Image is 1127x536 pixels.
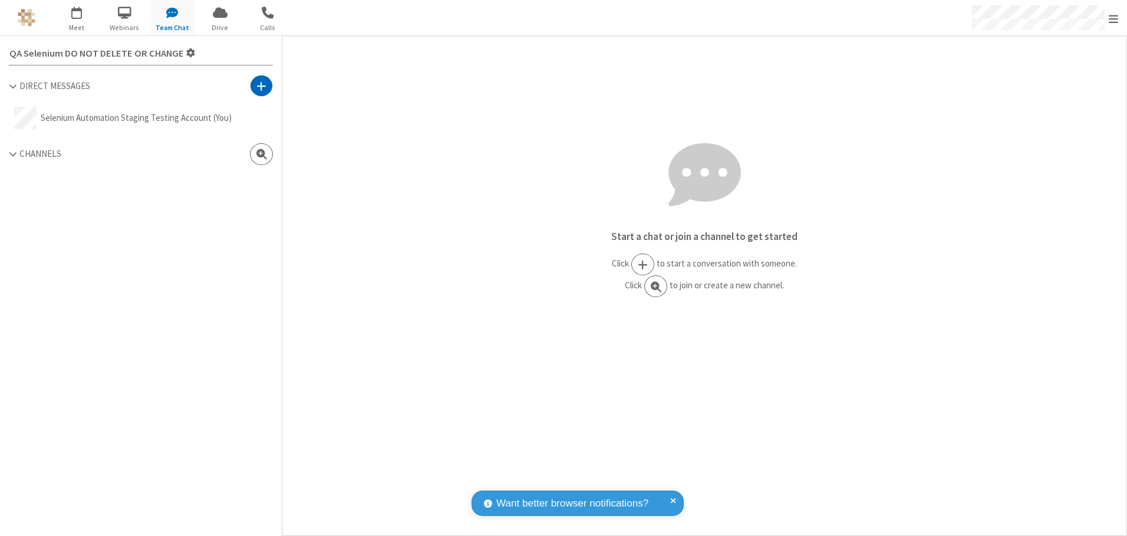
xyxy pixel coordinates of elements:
span: QA Selenium DO NOT DELETE OR CHANGE [9,48,184,59]
p: Click to start a conversation with someone. Click to join or create a new channel. [282,254,1126,297]
span: Channels [19,148,61,159]
span: Direct Messages [19,80,90,91]
button: Selenium Automation Staging Testing Account (You) [9,101,273,134]
span: Calls [246,22,290,33]
span: Team Chat [150,22,195,33]
span: Want better browser notifications? [496,496,648,511]
span: Webinars [103,22,147,33]
button: Settings [5,41,200,65]
p: Start a chat or join a channel to get started [282,229,1126,245]
img: QA Selenium DO NOT DELETE OR CHANGE [18,9,35,27]
span: Meet [55,22,99,33]
span: Drive [198,22,242,33]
